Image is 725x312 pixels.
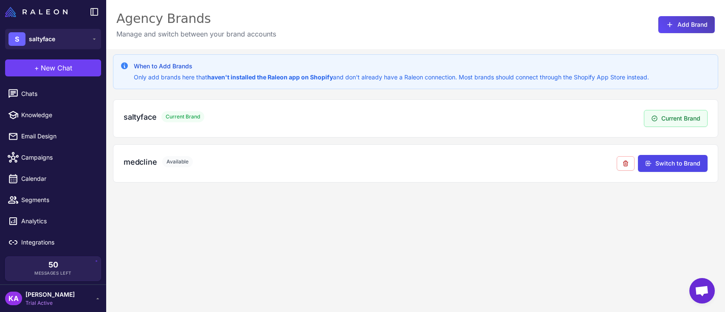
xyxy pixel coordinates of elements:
[3,170,103,188] a: Calendar
[21,89,96,98] span: Chats
[21,153,96,162] span: Campaigns
[207,73,333,81] strong: haven't installed the Raleon app on Shopify
[3,106,103,124] a: Knowledge
[21,216,96,226] span: Analytics
[8,32,25,46] div: S
[5,59,101,76] button: +New Chat
[689,278,715,304] a: Open chat
[5,29,101,49] button: Ssaltyface
[3,85,103,103] a: Chats
[658,16,715,33] button: Add Brand
[116,10,276,27] div: Agency Brands
[21,174,96,183] span: Calendar
[5,292,22,305] div: KA
[34,270,72,276] span: Messages Left
[124,111,156,123] h3: saltyface
[134,73,649,82] p: Only add brands here that and don't already have a Raleon connection. Most brands should connect ...
[3,191,103,209] a: Segments
[5,7,71,17] a: Raleon Logo
[25,299,75,307] span: Trial Active
[48,261,58,269] span: 50
[116,29,276,39] p: Manage and switch between your brand accounts
[3,149,103,166] a: Campaigns
[21,132,96,141] span: Email Design
[34,63,39,73] span: +
[134,62,649,71] h3: When to Add Brands
[3,127,103,145] a: Email Design
[162,156,193,167] span: Available
[3,212,103,230] a: Analytics
[29,34,55,44] span: saltyface
[638,155,708,172] button: Switch to Brand
[617,156,635,171] button: Remove from agency
[161,111,204,122] span: Current Brand
[5,7,68,17] img: Raleon Logo
[41,63,72,73] span: New Chat
[21,238,96,247] span: Integrations
[21,195,96,205] span: Segments
[124,156,157,168] h3: medcline
[3,233,103,251] a: Integrations
[21,110,96,120] span: Knowledge
[25,290,75,299] span: [PERSON_NAME]
[644,110,708,127] button: Current Brand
